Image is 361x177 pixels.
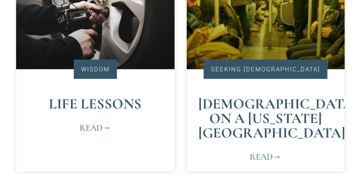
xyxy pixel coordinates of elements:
[204,60,328,79] div: Seeking [DEMOGRAPHIC_DATA]
[49,95,142,112] a: Life Lessons
[199,95,358,142] a: [DEMOGRAPHIC_DATA] on a [US_STATE][GEOGRAPHIC_DATA]
[250,150,282,164] a: Read more about God on a New York Subway
[79,121,111,135] a: Read more about Life Lessons
[74,60,117,79] div: Wisdom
